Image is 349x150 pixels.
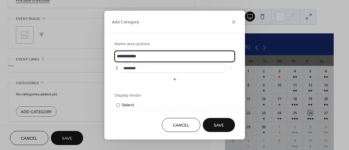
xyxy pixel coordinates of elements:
div: Select [122,102,207,109]
div: The category is displayed as a single dropdown of options. [122,109,209,114]
button: Cancel [162,118,200,132]
button: Save [203,118,235,132]
span: Cancel [173,122,189,129]
span: Save [214,122,224,129]
div: Display mode [114,92,234,99]
div: Name and options [114,41,234,47]
span: Add Category [112,19,139,26]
